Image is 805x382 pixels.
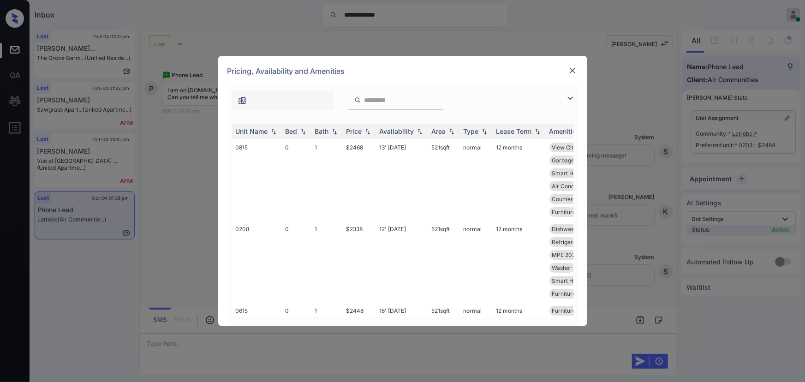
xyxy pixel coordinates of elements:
[493,221,546,302] td: 12 months
[480,128,489,135] img: sorting
[568,66,577,75] img: close
[464,127,479,135] div: Type
[376,221,428,302] td: 12' [DATE]
[552,239,596,245] span: Refrigerator Le...
[428,139,460,221] td: 521 sqft
[363,128,372,135] img: sorting
[565,93,576,104] img: icon-zuma
[493,139,546,221] td: 12 months
[376,139,428,221] td: 13' [DATE]
[552,277,603,284] span: Smart Home Door...
[218,56,587,86] div: Pricing, Availability and Amenities
[549,127,580,135] div: Amenities
[232,221,282,302] td: 0208
[286,127,298,135] div: Bed
[354,96,361,104] img: icon-zuma
[330,128,339,135] img: sorting
[380,127,414,135] div: Availability
[315,127,329,135] div: Bath
[282,139,311,221] td: 0
[460,139,493,221] td: normal
[232,139,282,221] td: 0815
[552,157,600,164] span: Garbage disposa...
[269,128,278,135] img: sorting
[552,209,597,215] span: Furniture Renta...
[552,264,572,271] span: Washer
[343,221,376,302] td: $2338
[238,96,247,105] img: icon-zuma
[496,127,532,135] div: Lease Term
[552,183,591,190] span: Air Conditioner
[298,128,308,135] img: sorting
[552,307,597,314] span: Furniture Renta...
[311,221,343,302] td: 1
[552,251,603,258] span: MPE 2025 Amenit...
[343,139,376,221] td: $2468
[415,128,424,135] img: sorting
[311,139,343,221] td: 1
[552,226,583,233] span: Dishwasher
[552,170,603,177] span: Smart Home Door...
[552,290,597,297] span: Furniture Renta...
[432,127,446,135] div: Area
[552,144,577,151] span: View City
[533,128,542,135] img: sorting
[428,221,460,302] td: 521 sqft
[552,196,600,203] span: Countertops Gra...
[346,127,362,135] div: Price
[282,221,311,302] td: 0
[460,221,493,302] td: normal
[236,127,268,135] div: Unit Name
[447,128,456,135] img: sorting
